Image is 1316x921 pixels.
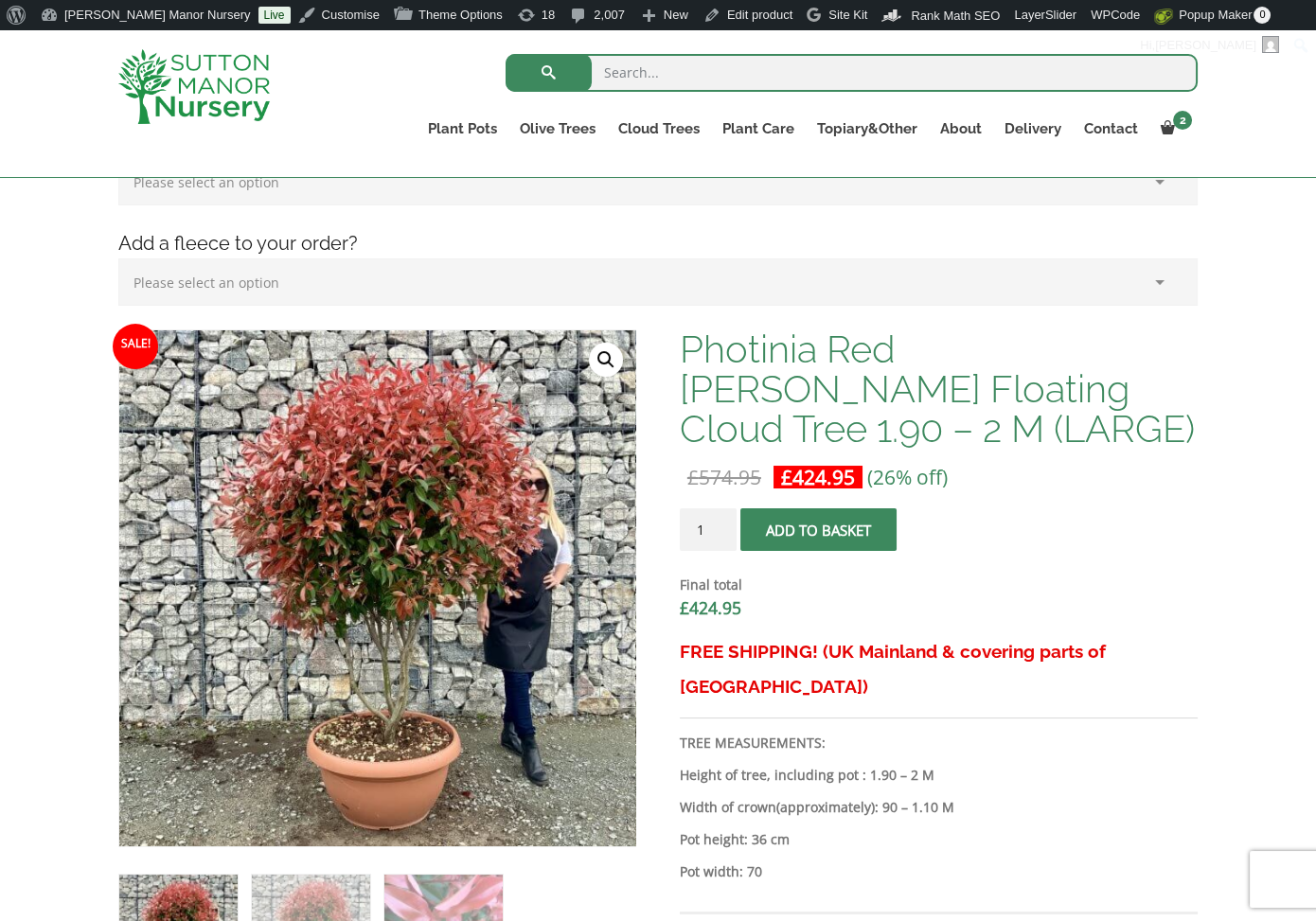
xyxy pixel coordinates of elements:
[1149,115,1198,142] a: 2
[680,508,737,551] input: Product quantity
[828,8,867,22] span: Site Kit
[607,115,711,142] a: Cloud Trees
[680,596,689,619] span: £
[680,862,762,880] strong: Pot width: 70
[993,115,1073,142] a: Delivery
[680,830,790,848] strong: Pot height: 36 cm
[258,7,291,24] a: Live
[104,229,1212,258] h4: Add a fleece to your order?
[1173,111,1192,130] span: 2
[506,54,1198,92] input: Search...
[680,596,741,619] bdi: 424.95
[806,115,929,142] a: Topiary&Other
[589,343,623,377] a: View full-screen image gallery
[711,115,806,142] a: Plant Care
[680,798,954,816] strong: Width of crown : 90 – 1.10 M
[781,464,855,490] bdi: 424.95
[929,115,993,142] a: About
[1254,7,1271,24] span: 0
[911,9,1000,23] span: Rank Math SEO
[1133,30,1287,61] a: Hi,
[680,734,826,752] strong: TREE MEASUREMENTS:
[687,464,699,490] span: £
[680,329,1198,449] h1: Photinia Red [PERSON_NAME] Floating Cloud Tree 1.90 – 2 M (LARGE)
[1155,38,1256,52] span: [PERSON_NAME]
[680,766,934,784] b: Height of tree, including pot : 1.90 – 2 M
[113,324,158,369] span: Sale!
[417,115,508,142] a: Plant Pots
[118,49,270,124] img: logo
[781,464,792,490] span: £
[776,798,875,816] b: (approximately)
[680,634,1198,704] h3: FREE SHIPPING! (UK Mainland & covering parts of [GEOGRAPHIC_DATA])
[740,508,897,551] button: Add to basket
[680,574,1198,596] dt: Final total
[508,115,607,142] a: Olive Trees
[867,464,948,490] span: (26% off)
[687,464,761,490] bdi: 574.95
[1073,115,1149,142] a: Contact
